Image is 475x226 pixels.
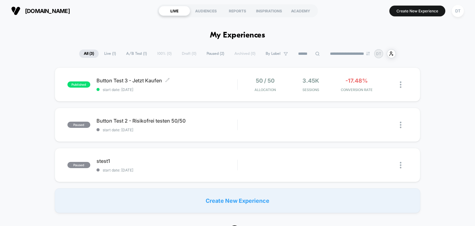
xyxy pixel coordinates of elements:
[11,6,20,15] img: Visually logo
[96,118,237,124] span: Button Test 2 - Risikofrei testen 50/50
[335,88,378,92] span: CONVERSION RATE
[210,31,265,40] h1: My Experiences
[96,87,237,92] span: start date: [DATE]
[400,81,401,88] img: close
[96,158,237,164] span: stest1
[253,6,285,16] div: INSPIRATIONS
[400,162,401,168] img: close
[96,77,237,84] span: Button Test 3 - Jetzt Kaufen
[67,162,90,168] span: paused
[302,77,319,84] span: 3.45k
[96,168,237,172] span: start date: [DATE]
[400,122,401,128] img: close
[389,6,445,16] button: Create New Experience
[266,51,280,56] span: By Label
[366,52,370,55] img: end
[452,5,464,17] div: DT
[55,188,421,213] div: Create New Experience
[100,50,121,58] span: Live ( 1 )
[289,88,332,92] span: Sessions
[255,88,276,92] span: Allocation
[202,50,229,58] span: Paused ( 2 )
[122,50,152,58] span: A/B Test ( 1 )
[222,6,253,16] div: REPORTS
[345,77,368,84] span: -17.48%
[9,6,72,16] button: [DOMAIN_NAME]
[79,50,99,58] span: All ( 3 )
[96,128,237,132] span: start date: [DATE]
[190,6,222,16] div: AUDIENCES
[450,5,466,17] button: DT
[159,6,190,16] div: LIVE
[256,77,275,84] span: 50 / 50
[67,122,90,128] span: paused
[25,8,70,14] span: [DOMAIN_NAME]
[67,81,90,88] span: published
[285,6,316,16] div: ACADEMY
[376,51,381,56] p: DT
